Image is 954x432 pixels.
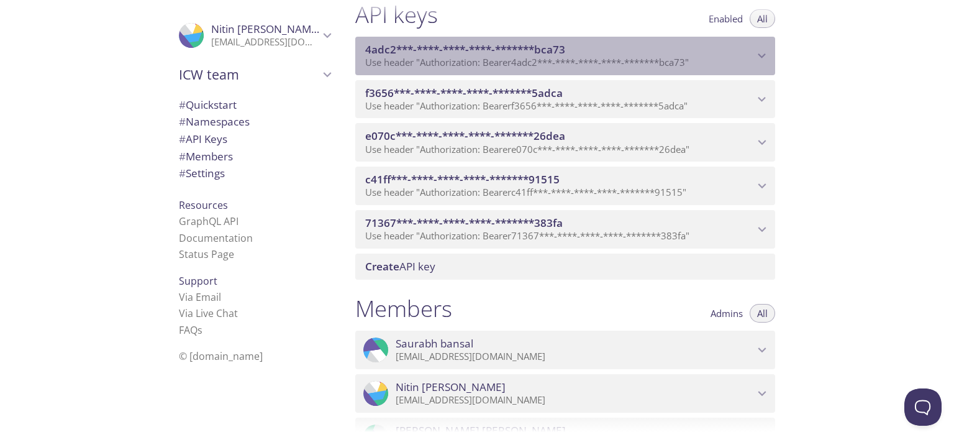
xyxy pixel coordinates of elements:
span: API key [365,259,435,273]
div: Nitin Jindal [355,374,775,413]
span: Resources [179,198,228,212]
span: # [179,166,186,180]
div: Nitin Jindal [169,15,340,56]
div: Saurabh bansal [355,331,775,369]
div: Namespaces [169,113,340,131]
a: Documentation [179,231,253,245]
span: Settings [179,166,225,180]
button: Admins [703,304,750,323]
p: [EMAIL_ADDRESS][DOMAIN_NAME] [396,394,754,407]
span: Namespaces [179,114,250,129]
button: All [750,304,775,323]
a: FAQ [179,323,202,337]
div: Members [169,148,340,165]
div: Quickstart [169,96,340,114]
h1: API keys [355,1,438,29]
a: GraphQL API [179,214,238,228]
a: Status Page [179,247,234,261]
p: [EMAIL_ADDRESS][DOMAIN_NAME] [211,36,319,48]
span: Saurabh bansal [396,337,473,351]
span: Members [179,149,233,163]
div: API Keys [169,131,340,148]
p: [EMAIL_ADDRESS][DOMAIN_NAME] [396,351,754,363]
span: s [198,323,202,337]
span: Nitin [PERSON_NAME] [211,22,321,36]
span: ICW team [179,66,319,83]
div: Team Settings [169,165,340,182]
iframe: Help Scout Beacon - Open [904,388,942,426]
span: Support [179,274,217,288]
h1: Members [355,295,452,323]
span: API Keys [179,132,227,146]
div: ICW team [169,58,340,91]
a: Via Email [179,290,221,304]
a: Via Live Chat [179,306,238,320]
span: Create [365,259,399,273]
span: © [DOMAIN_NAME] [179,349,263,363]
div: Create API Key [355,254,775,280]
span: # [179,114,186,129]
span: # [179,149,186,163]
span: Quickstart [179,98,237,112]
span: # [179,98,186,112]
span: Nitin [PERSON_NAME] [396,380,506,394]
span: # [179,132,186,146]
